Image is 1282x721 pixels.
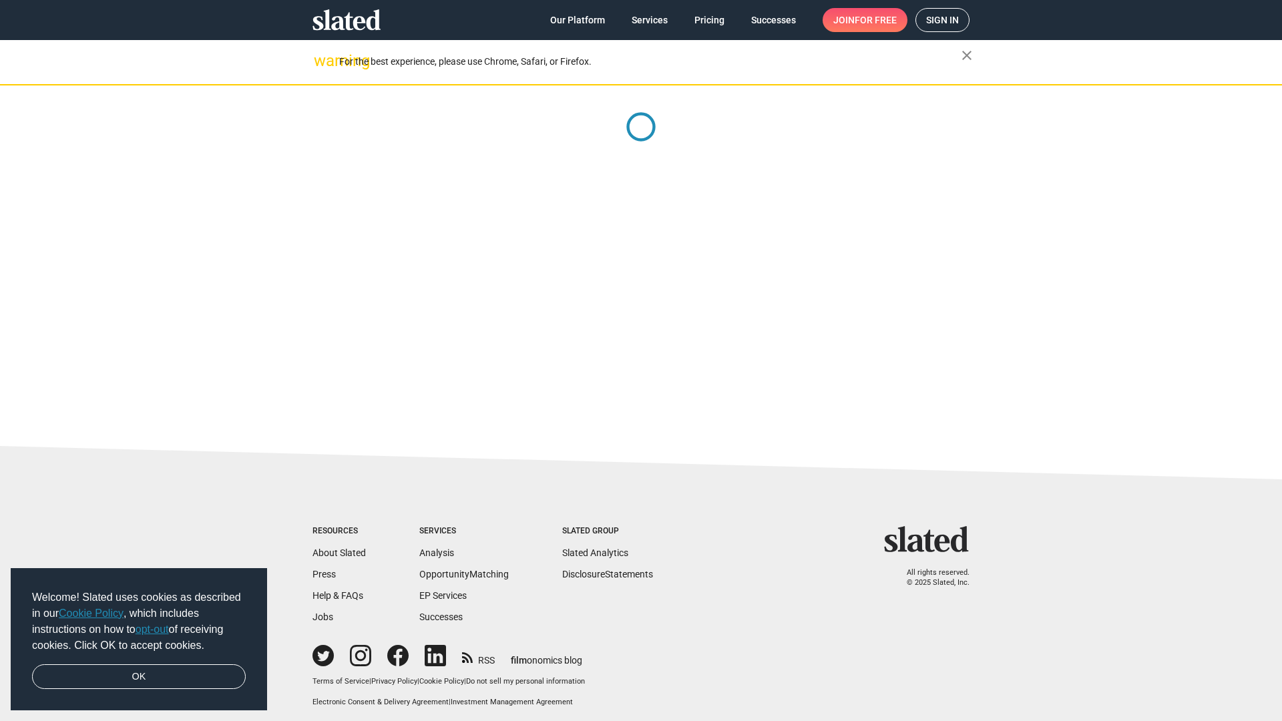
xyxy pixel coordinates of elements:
[32,589,246,654] span: Welcome! Slated uses cookies as described in our , which includes instructions on how to of recei...
[823,8,907,32] a: Joinfor free
[959,47,975,63] mat-icon: close
[419,526,509,537] div: Services
[511,655,527,666] span: film
[684,8,735,32] a: Pricing
[312,612,333,622] a: Jobs
[369,677,371,686] span: |
[855,8,897,32] span: for free
[562,526,653,537] div: Slated Group
[621,8,678,32] a: Services
[339,53,961,71] div: For the best experience, please use Chrome, Safari, or Firefox.
[562,547,628,558] a: Slated Analytics
[312,677,369,686] a: Terms of Service
[893,568,970,587] p: All rights reserved. © 2025 Slated, Inc.
[417,677,419,686] span: |
[511,644,582,667] a: filmonomics blog
[312,547,366,558] a: About Slated
[751,8,796,32] span: Successes
[419,569,509,579] a: OpportunityMatching
[464,677,466,686] span: |
[32,664,246,690] a: dismiss cookie message
[59,608,124,619] a: Cookie Policy
[312,569,336,579] a: Press
[314,53,330,69] mat-icon: warning
[419,590,467,601] a: EP Services
[136,624,169,635] a: opt-out
[466,677,585,687] button: Do not sell my personal information
[833,8,897,32] span: Join
[550,8,605,32] span: Our Platform
[11,568,267,711] div: cookieconsent
[632,8,668,32] span: Services
[740,8,807,32] a: Successes
[540,8,616,32] a: Our Platform
[419,677,464,686] a: Cookie Policy
[462,646,495,667] a: RSS
[926,9,959,31] span: Sign in
[312,590,363,601] a: Help & FAQs
[449,698,451,706] span: |
[312,526,366,537] div: Resources
[419,547,454,558] a: Analysis
[915,8,970,32] a: Sign in
[419,612,463,622] a: Successes
[694,8,724,32] span: Pricing
[312,698,449,706] a: Electronic Consent & Delivery Agreement
[371,677,417,686] a: Privacy Policy
[451,698,573,706] a: Investment Management Agreement
[562,569,653,579] a: DisclosureStatements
